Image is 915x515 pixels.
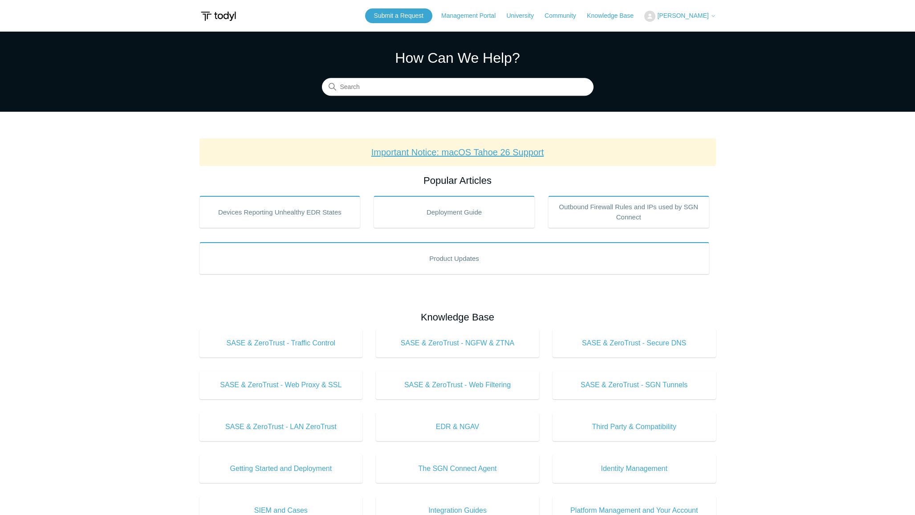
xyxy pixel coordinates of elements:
[199,329,363,357] a: SASE & ZeroTrust - Traffic Control
[371,147,544,157] a: Important Notice: macOS Tahoe 26 Support
[587,11,643,20] a: Knowledge Base
[199,196,361,228] a: Devices Reporting Unhealthy EDR States
[566,422,703,432] span: Third Party & Compatibility
[657,12,708,19] span: [PERSON_NAME]
[322,78,594,96] input: Search
[441,11,504,20] a: Management Portal
[376,454,539,483] a: The SGN Connect Agent
[213,463,350,474] span: Getting Started and Deployment
[548,196,709,228] a: Outbound Firewall Rules and IPs used by SGN Connect
[553,329,716,357] a: SASE & ZeroTrust - Secure DNS
[213,422,350,432] span: SASE & ZeroTrust - LAN ZeroTrust
[553,371,716,399] a: SASE & ZeroTrust - SGN Tunnels
[389,463,526,474] span: The SGN Connect Agent
[376,371,539,399] a: SASE & ZeroTrust - Web Filtering
[322,47,594,69] h1: How Can We Help?
[199,371,363,399] a: SASE & ZeroTrust - Web Proxy & SSL
[553,413,716,441] a: Third Party & Compatibility
[365,8,432,23] a: Submit a Request
[374,196,535,228] a: Deployment Guide
[199,8,237,24] img: Todyl Support Center Help Center home page
[566,380,703,390] span: SASE & ZeroTrust - SGN Tunnels
[376,329,539,357] a: SASE & ZeroTrust - NGFW & ZTNA
[566,463,703,474] span: Identity Management
[199,173,716,188] h2: Popular Articles
[506,11,542,20] a: University
[213,338,350,349] span: SASE & ZeroTrust - Traffic Control
[199,310,716,324] h2: Knowledge Base
[644,11,716,22] button: [PERSON_NAME]
[545,11,585,20] a: Community
[199,242,709,274] a: Product Updates
[566,338,703,349] span: SASE & ZeroTrust - Secure DNS
[199,413,363,441] a: SASE & ZeroTrust - LAN ZeroTrust
[213,380,350,390] span: SASE & ZeroTrust - Web Proxy & SSL
[553,454,716,483] a: Identity Management
[389,338,526,349] span: SASE & ZeroTrust - NGFW & ZTNA
[376,413,539,441] a: EDR & NGAV
[389,380,526,390] span: SASE & ZeroTrust - Web Filtering
[199,454,363,483] a: Getting Started and Deployment
[389,422,526,432] span: EDR & NGAV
